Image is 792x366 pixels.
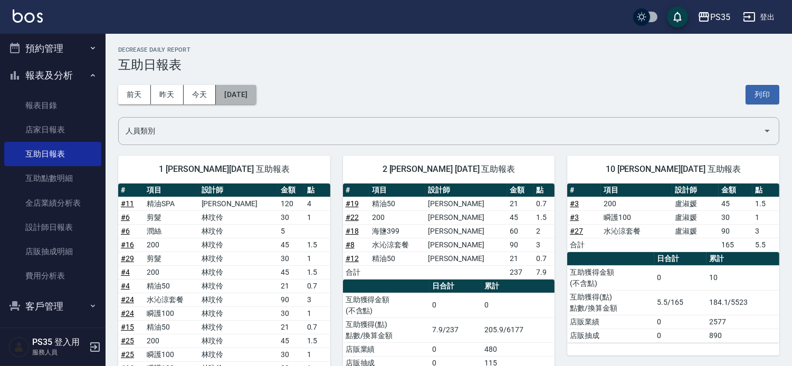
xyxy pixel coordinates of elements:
[278,293,304,306] td: 90
[121,309,134,317] a: #24
[369,238,425,252] td: 水沁涼套餐
[567,184,779,252] table: a dense table
[430,293,482,317] td: 0
[121,240,134,249] a: #16
[430,280,482,293] th: 日合計
[121,336,134,345] a: #25
[278,184,304,197] th: 金額
[752,184,779,197] th: 點
[567,315,654,329] td: 店販業績
[570,227,583,235] a: #27
[567,329,654,342] td: 店販抽成
[752,210,779,224] td: 1
[121,350,134,359] a: #25
[121,295,134,304] a: #24
[752,224,779,238] td: 3
[667,6,688,27] button: save
[144,252,198,265] td: 剪髮
[278,252,304,265] td: 30
[369,210,425,224] td: 200
[343,265,369,279] td: 合計
[278,197,304,210] td: 120
[304,320,330,334] td: 0.7
[425,224,507,238] td: [PERSON_NAME]
[356,164,542,175] span: 2 [PERSON_NAME] [DATE] 互助報表
[278,334,304,348] td: 45
[534,197,555,210] td: 0.7
[199,265,279,279] td: 林玟伶
[118,57,779,72] h3: 互助日報表
[4,62,101,89] button: 報表及分析
[654,252,707,266] th: 日合計
[304,265,330,279] td: 1.5
[482,280,555,293] th: 累計
[343,184,369,197] th: #
[151,85,184,104] button: 昨天
[482,293,555,317] td: 0
[719,184,752,197] th: 金額
[710,11,730,24] div: PS35
[430,342,482,356] td: 0
[199,252,279,265] td: 林玟伶
[719,210,752,224] td: 30
[32,348,86,357] p: 服務人員
[672,224,719,238] td: 盧淑媛
[343,317,430,342] td: 互助獲得(點) 點數/換算金額
[534,265,555,279] td: 7.9
[304,279,330,293] td: 0.7
[343,184,555,280] table: a dense table
[507,184,533,197] th: 金額
[672,210,719,224] td: 盧淑媛
[346,254,359,263] a: #12
[4,118,101,142] a: 店家日報表
[430,317,482,342] td: 7.9/237
[346,227,359,235] a: #18
[304,293,330,306] td: 3
[567,290,654,315] td: 互助獲得(點) 點數/換算金額
[346,199,359,208] a: #19
[507,210,533,224] td: 45
[570,213,579,221] a: #3
[199,320,279,334] td: 林玟伶
[144,224,198,238] td: 潤絲
[482,317,555,342] td: 205.9/6177
[534,210,555,224] td: 1.5
[278,265,304,279] td: 45
[719,224,752,238] td: 90
[425,184,507,197] th: 設計師
[121,199,134,208] a: #11
[199,293,279,306] td: 林玟伶
[4,293,101,320] button: 客戶管理
[4,239,101,264] a: 店販抽成明細
[4,142,101,166] a: 互助日報表
[369,197,425,210] td: 精油50
[343,342,430,356] td: 店販業績
[369,252,425,265] td: 精油50
[534,184,555,197] th: 點
[184,85,216,104] button: 今天
[118,85,151,104] button: 前天
[719,197,752,210] td: 45
[144,293,198,306] td: 水沁涼套餐
[507,224,533,238] td: 60
[507,197,533,210] td: 21
[304,348,330,361] td: 1
[425,238,507,252] td: [PERSON_NAME]
[567,184,601,197] th: #
[507,265,533,279] td: 237
[13,9,43,23] img: Logo
[369,224,425,238] td: 海鹽399
[654,315,707,329] td: 0
[304,334,330,348] td: 1.5
[534,238,555,252] td: 3
[278,238,304,252] td: 45
[654,265,707,290] td: 0
[746,85,779,104] button: 列印
[278,279,304,293] td: 21
[199,197,279,210] td: [PERSON_NAME]
[507,252,533,265] td: 21
[199,348,279,361] td: 林玟伶
[199,184,279,197] th: 設計師
[278,306,304,320] td: 30
[144,238,198,252] td: 200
